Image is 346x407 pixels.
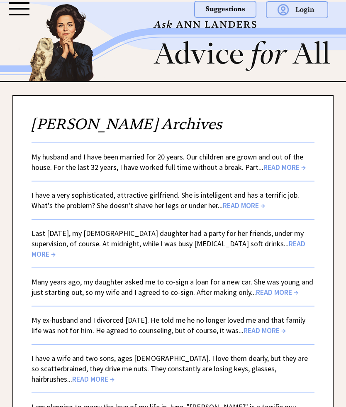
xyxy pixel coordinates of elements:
[194,1,256,18] img: suggestions.png
[72,374,115,384] span: READ MORE →
[32,353,308,384] a: I have a wife and two sons, ages [DEMOGRAPHIC_DATA]. I love them dearly, but they are so scatterb...
[32,190,299,210] a: I have a very sophisticated, attractive girlfriend. She is intelligent and has a terrific job. Wh...
[256,287,298,297] span: READ MORE →
[266,1,328,18] img: login.png
[32,114,314,142] h2: [PERSON_NAME] Archives
[223,201,265,210] span: READ MORE →
[263,162,306,172] span: READ MORE →
[32,152,306,172] a: My husband and I have been married for 20 years. Our children are grown and out of the house. For...
[244,326,286,335] span: READ MORE →
[32,315,305,335] a: My ex-husband and I divorced [DATE]. He told me he no longer loved me and that family life was no...
[32,228,305,259] a: Last [DATE], my [DEMOGRAPHIC_DATA] daughter had a party for her friends, under my supervision, of...
[32,277,313,297] a: Many years ago, my daughter asked me to co-sign a loan for a new car. She was young and just star...
[32,239,305,259] span: READ MORE →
